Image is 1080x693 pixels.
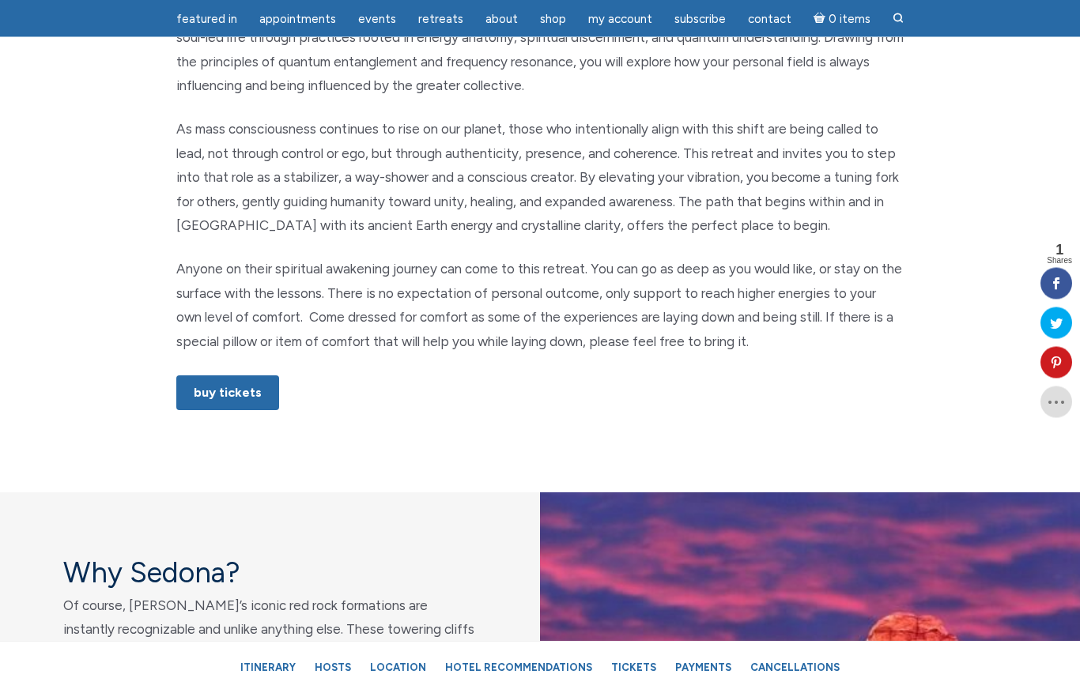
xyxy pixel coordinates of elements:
[667,653,739,681] a: Payments
[259,12,336,26] span: Appointments
[176,376,279,411] a: Buy Tickets
[804,2,880,35] a: Cart0 items
[742,653,848,681] a: Cancellations
[232,653,304,681] a: Itinerary
[167,4,247,35] a: featured in
[748,12,791,26] span: Contact
[409,4,473,35] a: Retreats
[307,653,359,681] a: Hosts
[588,12,652,26] span: My Account
[603,653,664,681] a: Tickets
[176,118,904,239] p: As mass consciousness continues to rise on our planet, those who intentionally align with this sh...
[176,2,904,99] p: In this immersive retreat, you’ll be guided to clear, energetic interference, activate your intui...
[476,4,527,35] a: About
[674,12,726,26] span: Subscribe
[814,12,829,26] i: Cart
[176,12,237,26] span: featured in
[485,12,518,26] span: About
[250,4,346,35] a: Appointments
[358,12,396,26] span: Events
[531,4,576,35] a: Shop
[829,13,870,25] span: 0 items
[362,653,434,681] a: Location
[1047,257,1072,265] span: Shares
[579,4,662,35] a: My Account
[437,653,600,681] a: Hotel Recommendations
[63,556,477,590] h4: Why Sedona?
[665,4,735,35] a: Subscribe
[540,12,566,26] span: Shop
[418,12,463,26] span: Retreats
[738,4,801,35] a: Contact
[1047,243,1072,257] span: 1
[176,258,904,354] p: Anyone on their spiritual awakening journey can come to this retreat. You can go as deep as you w...
[349,4,406,35] a: Events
